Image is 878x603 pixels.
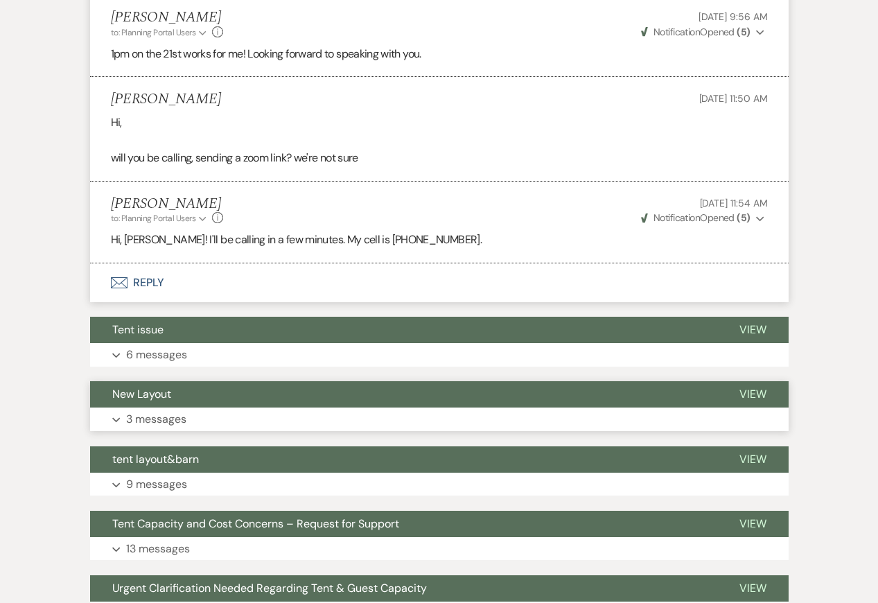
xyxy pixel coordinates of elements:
[717,575,789,602] button: View
[112,452,199,466] span: tent layout&barn
[126,410,186,428] p: 3 messages
[717,381,789,408] button: View
[739,322,766,337] span: View
[90,446,717,473] button: tent layout&barn
[717,317,789,343] button: View
[90,343,789,367] button: 6 messages
[90,537,789,561] button: 13 messages
[639,211,768,225] button: NotificationOpened (5)
[90,473,789,496] button: 9 messages
[90,408,789,431] button: 3 messages
[111,149,768,167] p: will you be calling, sending a zoom link? we're not sure
[90,511,717,537] button: Tent Capacity and Cost Concerns – Request for Support
[737,26,750,38] strong: ( 5 )
[90,575,717,602] button: Urgent Clarification Needed Regarding Tent & Guest Capacity
[111,91,221,108] h5: [PERSON_NAME]
[126,346,187,364] p: 6 messages
[739,452,766,466] span: View
[111,45,768,63] p: 1pm on the 21st works for me! Looking forward to speaking with you.
[717,511,789,537] button: View
[737,211,750,224] strong: ( 5 )
[126,540,190,558] p: 13 messages
[111,195,224,213] h5: [PERSON_NAME]
[90,263,789,302] button: Reply
[699,10,767,23] span: [DATE] 9:56 AM
[641,211,750,224] span: Opened
[653,26,700,38] span: Notification
[126,475,187,493] p: 9 messages
[112,516,399,531] span: Tent Capacity and Cost Concerns – Request for Support
[699,92,768,105] span: [DATE] 11:50 AM
[111,231,768,249] p: Hi, [PERSON_NAME]! I'll be calling in a few minutes. My cell is [PHONE_NUMBER].
[111,212,209,225] button: to: Planning Portal Users
[90,317,717,343] button: Tent issue
[111,26,209,39] button: to: Planning Portal Users
[739,516,766,531] span: View
[112,581,427,595] span: Urgent Clarification Needed Regarding Tent & Guest Capacity
[112,322,164,337] span: Tent issue
[700,197,768,209] span: [DATE] 11:54 AM
[717,446,789,473] button: View
[739,387,766,401] span: View
[112,387,171,401] span: New Layout
[111,114,768,132] p: Hi,
[111,9,224,26] h5: [PERSON_NAME]
[90,381,717,408] button: New Layout
[111,27,196,38] span: to: Planning Portal Users
[111,213,196,224] span: to: Planning Portal Users
[641,26,750,38] span: Opened
[653,211,700,224] span: Notification
[639,25,768,40] button: NotificationOpened (5)
[739,581,766,595] span: View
